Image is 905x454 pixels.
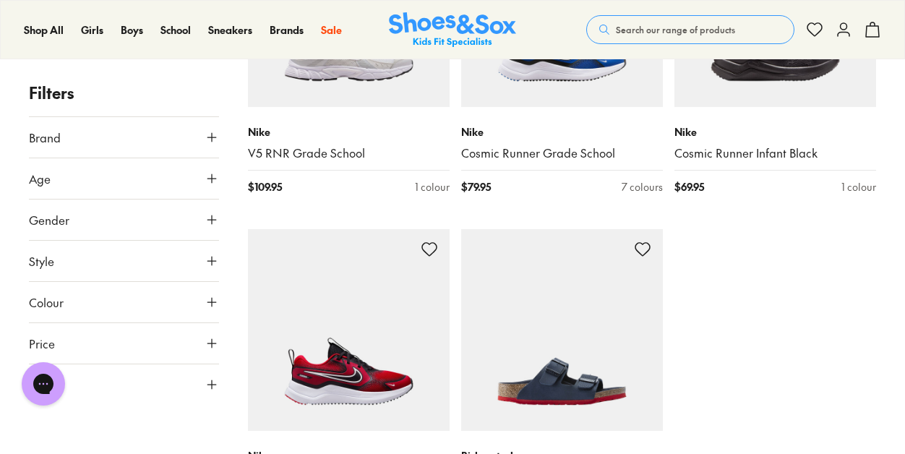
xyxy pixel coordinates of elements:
[29,211,69,228] span: Gender
[29,294,64,311] span: Colour
[29,158,219,199] button: Age
[389,12,516,48] a: Shoes & Sox
[270,22,304,38] a: Brands
[29,117,219,158] button: Brand
[461,145,663,161] a: Cosmic Runner Grade School
[160,22,191,37] span: School
[160,22,191,38] a: School
[29,200,219,240] button: Gender
[29,81,219,105] p: Filters
[121,22,143,38] a: Boys
[29,364,219,405] button: Size
[24,22,64,37] span: Shop All
[415,179,450,194] div: 1 colour
[29,129,61,146] span: Brand
[321,22,342,38] a: Sale
[674,179,704,194] span: $ 69.95
[586,15,794,44] button: Search our range of products
[29,282,219,322] button: Colour
[24,22,64,38] a: Shop All
[14,357,72,411] iframe: Gorgias live chat messenger
[248,124,450,140] p: Nike
[674,145,876,161] a: Cosmic Runner Infant Black
[81,22,103,37] span: Girls
[208,22,252,38] a: Sneakers
[29,335,55,352] span: Price
[208,22,252,37] span: Sneakers
[321,22,342,37] span: Sale
[248,145,450,161] a: V5 RNR Grade School
[270,22,304,37] span: Brands
[674,124,876,140] p: Nike
[29,323,219,364] button: Price
[622,179,663,194] div: 7 colours
[29,241,219,281] button: Style
[81,22,103,38] a: Girls
[121,22,143,37] span: Boys
[461,124,663,140] p: Nike
[841,179,876,194] div: 1 colour
[389,12,516,48] img: SNS_Logo_Responsive.svg
[461,179,491,194] span: $ 79.95
[29,252,54,270] span: Style
[29,170,51,187] span: Age
[248,179,282,194] span: $ 109.95
[616,23,735,36] span: Search our range of products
